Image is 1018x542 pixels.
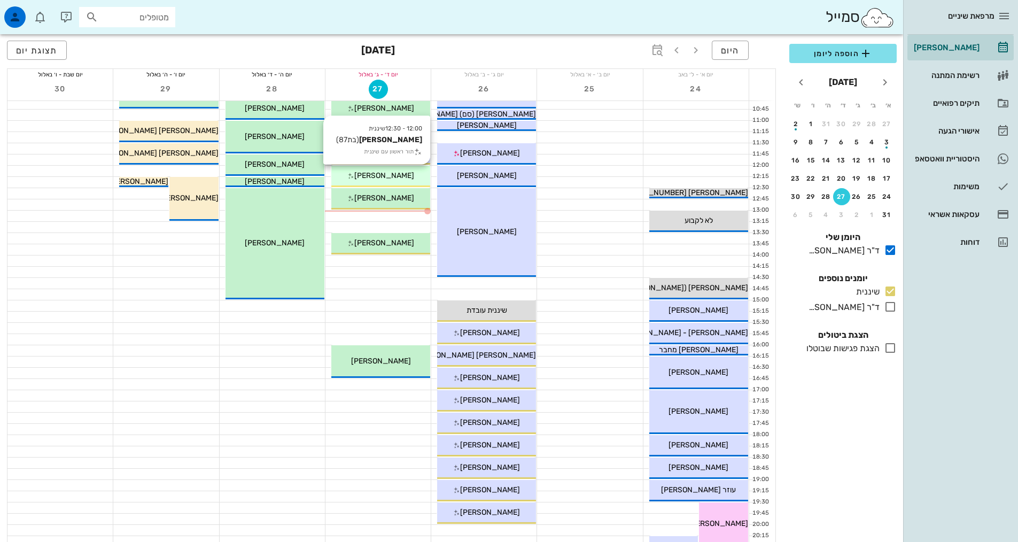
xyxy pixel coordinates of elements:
th: ש׳ [790,96,804,114]
span: [PERSON_NAME] [245,104,305,113]
button: 15 [803,152,820,169]
button: 27 [879,115,896,133]
button: 30 [833,115,850,133]
div: 31 [879,211,896,219]
h4: יומנים נוספים [789,272,897,285]
div: 28 [864,120,881,128]
a: היסטוריית וואטסאפ [907,146,1014,172]
button: 2 [787,115,804,133]
button: 5 [803,206,820,223]
span: [PERSON_NAME] - [PERSON_NAME] [621,328,748,337]
div: 16:45 [749,374,771,383]
button: 28 [262,80,282,99]
span: עוזר [PERSON_NAME] [661,485,736,494]
div: 6 [787,211,804,219]
span: 25 [580,84,600,94]
div: 15:45 [749,329,771,338]
button: 5 [848,134,865,151]
div: 31 [818,120,835,128]
div: 21 [818,175,835,182]
span: [PERSON_NAME] [688,519,748,528]
button: [DATE] [825,72,861,93]
div: 12:00 [749,161,771,170]
span: 29 [157,84,176,94]
button: 29 [803,188,820,205]
button: 7 [818,134,835,151]
span: [PERSON_NAME] [457,121,517,130]
div: 20:15 [749,531,771,540]
span: [PERSON_NAME] [351,357,411,366]
div: 11:15 [749,127,771,136]
div: 12:45 [749,195,771,204]
div: 16:15 [749,352,771,361]
div: 1 [864,211,881,219]
div: רשימת המתנה [912,71,980,80]
div: 13:30 [749,228,771,237]
button: 27 [833,188,850,205]
h4: הצגת ביטולים [789,329,897,342]
div: 15 [803,157,820,164]
div: 13:15 [749,217,771,226]
div: 3 [879,138,896,146]
div: 5 [803,211,820,219]
div: 19:15 [749,486,771,495]
div: 6 [833,138,850,146]
div: 7 [818,138,835,146]
div: יום א׳ - ל׳ באב [643,69,749,80]
span: [PERSON_NAME] [PERSON_NAME] [97,126,219,135]
div: 15:00 [749,296,771,305]
div: 3 [833,211,850,219]
div: 15:15 [749,307,771,316]
button: 31 [818,115,835,133]
div: 4 [818,211,835,219]
div: 20 [833,175,850,182]
button: היום [712,41,749,60]
div: 22 [803,175,820,182]
div: 19:00 [749,475,771,484]
div: 19 [848,175,865,182]
div: 29 [803,193,820,200]
span: [PERSON_NAME] [460,418,520,427]
button: 2 [848,206,865,223]
button: תצוגת יום [7,41,67,60]
div: היסטוריית וואטסאפ [912,154,980,163]
button: 17 [879,170,896,187]
div: 17:45 [749,419,771,428]
div: 18:00 [749,430,771,439]
div: 13:00 [749,206,771,215]
span: [PERSON_NAME] [460,373,520,382]
div: 16:30 [749,363,771,372]
div: עסקאות אשראי [912,210,980,219]
span: [PERSON_NAME] מחבר [659,345,739,354]
button: 1 [864,206,881,223]
button: 13 [833,152,850,169]
div: יום ג׳ - ב׳ באלול [431,69,537,80]
button: 14 [818,152,835,169]
span: [PERSON_NAME] [245,177,305,186]
div: 11 [864,157,881,164]
div: 27 [833,193,850,200]
div: 4 [864,138,881,146]
img: SmileCloud logo [860,7,895,28]
div: 30 [833,120,850,128]
button: 26 [848,188,865,205]
a: [PERSON_NAME] [907,35,1014,60]
a: אישורי הגעה [907,118,1014,144]
button: 9 [787,134,804,151]
div: 15:30 [749,318,771,327]
div: 2 [848,211,865,219]
span: 27 [369,84,387,94]
span: [PERSON_NAME] [460,440,520,450]
a: תיקים רפואיים [907,90,1014,116]
div: שיננית [852,285,880,298]
div: 11:00 [749,116,771,125]
div: סמייל [826,6,895,29]
span: לא לקבוע [685,216,713,225]
button: 10 [879,152,896,169]
th: ו׳ [805,96,819,114]
h4: היומן שלי [789,231,897,244]
button: 6 [787,206,804,223]
div: ד"ר [PERSON_NAME] [804,301,880,314]
span: [PERSON_NAME] ([PERSON_NAME]) [621,283,748,292]
span: [PERSON_NAME] [PERSON_NAME] [97,149,219,158]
